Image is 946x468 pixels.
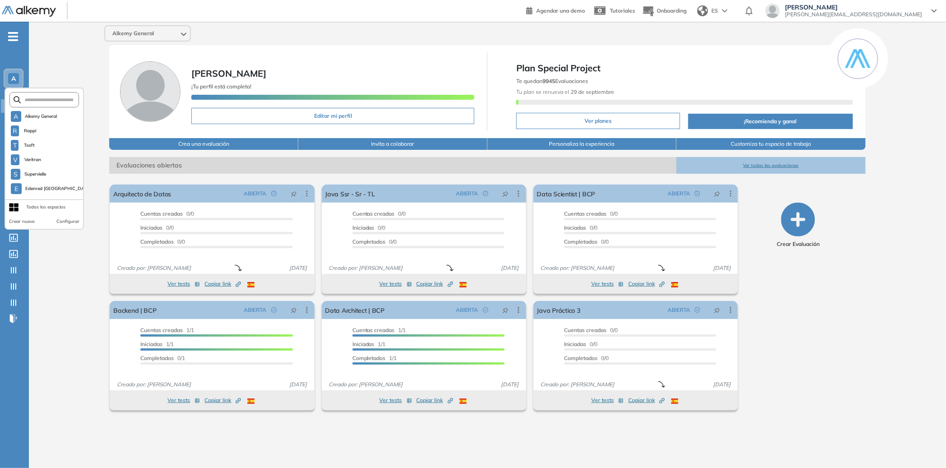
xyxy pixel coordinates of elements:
[113,264,195,272] span: Creado por: [PERSON_NAME]
[564,355,598,361] span: Completados
[25,185,88,192] span: Edenred [GEOGRAPHIC_DATA] ...
[459,282,467,287] img: ESP
[2,6,56,17] img: Logo
[167,395,200,406] button: Ver tests
[707,303,727,317] button: pushpin
[785,4,923,11] span: [PERSON_NAME]
[712,7,719,15] span: ES
[714,190,720,197] span: pushpin
[657,7,686,14] span: Onboarding
[516,61,853,75] span: Plan Special Project
[109,157,677,174] span: Evaluaciones abiertas
[496,186,515,201] button: pushpin
[564,238,598,245] span: Completados
[191,108,474,124] button: Editar mi perfil
[244,306,267,314] span: ABIERTA
[498,380,523,389] span: [DATE]
[456,190,478,198] span: ABIERTA
[537,301,580,319] a: Java Práctico 3
[352,355,397,361] span: 1/1
[14,113,18,120] span: A
[271,307,277,313] span: check-circle
[120,61,181,122] img: Foto de perfil
[707,186,727,201] button: pushpin
[352,210,406,217] span: 0/0
[777,203,820,248] button: Crear Evaluación
[25,113,57,120] span: Alkemy General
[13,156,18,163] span: V
[112,30,154,37] span: Alkemy General
[564,224,598,231] span: 0/0
[191,83,251,90] span: ¡Tu perfil está completo!
[785,11,923,18] span: [PERSON_NAME][EMAIL_ADDRESS][DOMAIN_NAME]
[628,278,665,289] button: Copiar link
[537,380,618,389] span: Creado por: [PERSON_NAME]
[564,341,598,348] span: 0/0
[140,327,183,334] span: Cuentas creadas
[564,355,609,361] span: 0/0
[284,303,304,317] button: pushpin
[352,327,406,334] span: 1/1
[784,364,946,468] div: Chat Widget
[298,138,487,150] button: Invita a colaborar
[140,341,174,348] span: 1/1
[697,5,708,16] img: world
[325,301,385,319] a: Data Architect | BCP
[671,398,678,404] img: ESP
[204,278,241,289] button: Copiar link
[271,191,277,196] span: check-circle
[113,301,157,319] a: Backend | BCP
[11,75,16,82] span: A
[502,306,509,314] span: pushpin
[14,185,18,192] span: E
[695,307,700,313] span: check-circle
[709,380,734,389] span: [DATE]
[23,127,37,134] span: Rappi
[502,190,509,197] span: pushpin
[459,398,467,404] img: ESP
[352,238,386,245] span: Completados
[537,264,618,272] span: Creado por: [PERSON_NAME]
[483,191,488,196] span: check-circle
[591,395,624,406] button: Ver tests
[23,156,42,163] span: Veritran
[9,218,35,225] button: Crear nuevo
[247,282,255,287] img: ESP
[483,307,488,313] span: check-circle
[113,380,195,389] span: Creado por: [PERSON_NAME]
[352,355,386,361] span: Completados
[564,210,618,217] span: 0/0
[140,341,162,348] span: Iniciadas
[325,185,375,203] a: Java Ssr - Sr - TL
[456,306,478,314] span: ABIERTA
[677,157,866,174] button: Ver todas las evaluaciones
[247,398,255,404] img: ESP
[671,282,678,287] img: ESP
[564,224,586,231] span: Iniciadas
[140,224,174,231] span: 0/0
[564,327,618,334] span: 0/0
[537,185,595,203] a: Data Scientist | BCP
[140,238,185,245] span: 0/0
[564,327,607,334] span: Cuentas creadas
[564,238,609,245] span: 0/0
[352,238,397,245] span: 0/0
[352,341,375,348] span: Iniciadas
[167,278,200,289] button: Ver tests
[140,327,194,334] span: 1/1
[668,190,690,198] span: ABIERTA
[8,36,18,37] i: -
[13,142,17,149] span: T
[417,396,453,404] span: Copiar link
[591,278,624,289] button: Ver tests
[140,355,174,361] span: Completados
[140,224,162,231] span: Iniciadas
[191,68,266,79] span: [PERSON_NAME]
[352,224,375,231] span: Iniciadas
[109,138,298,150] button: Crea una evaluación
[516,88,614,95] span: Tu plan se renueva el
[496,303,515,317] button: pushpin
[140,355,185,361] span: 0/1
[498,264,523,272] span: [DATE]
[628,395,665,406] button: Copiar link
